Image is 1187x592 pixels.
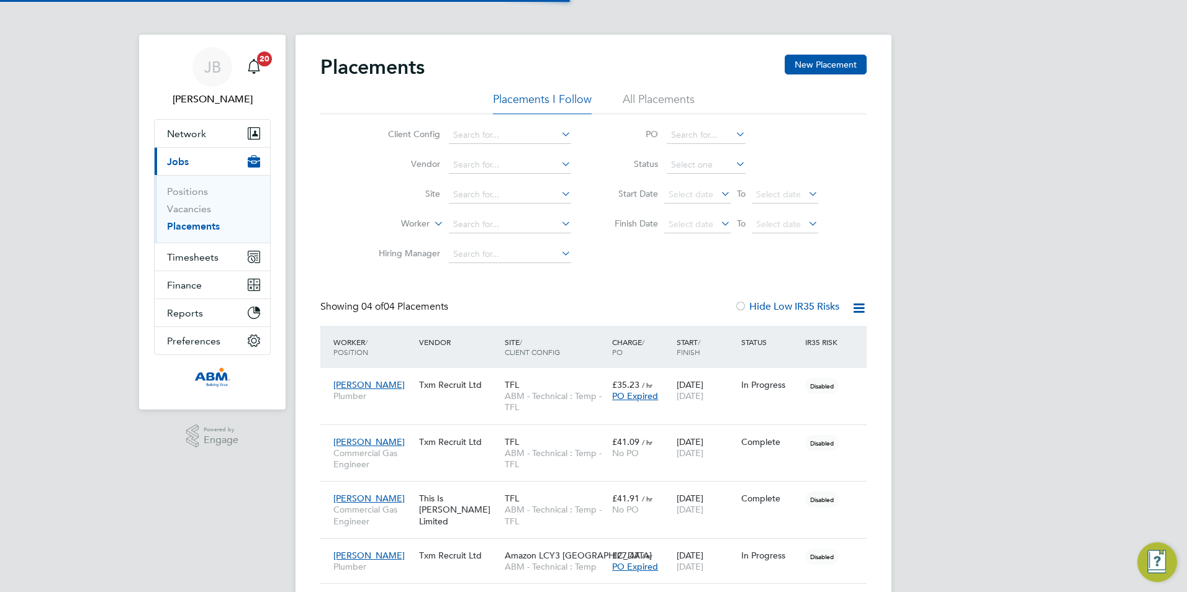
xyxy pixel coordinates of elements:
[612,504,639,515] span: No PO
[369,158,440,169] label: Vendor
[505,390,606,413] span: ABM - Technical : Temp - TFL
[449,216,571,233] input: Search for...
[330,486,867,496] a: [PERSON_NAME]Commercial Gas EngineerThis Is [PERSON_NAME] LimitedTFLABM - Technical : Temp - TFL£...
[677,337,700,357] span: / Finish
[330,372,867,383] a: [PERSON_NAME]PlumberTxm Recruit LtdTFLABM - Technical : Temp - TFL£35.23 / hrPO Expired[DATE][DAT...
[416,331,502,353] div: Vendor
[734,300,839,313] label: Hide Low IR35 Risks
[505,493,519,504] span: TFL
[154,47,271,107] a: JB[PERSON_NAME]
[674,430,738,465] div: [DATE]
[738,331,803,353] div: Status
[333,447,413,470] span: Commercial Gas Engineer
[320,300,451,313] div: Showing
[805,435,839,451] span: Disabled
[802,331,845,353] div: IR35 Risk
[505,337,560,357] span: / Client Config
[416,373,502,397] div: Txm Recruit Ltd
[449,246,571,263] input: Search for...
[155,120,270,147] button: Network
[167,251,219,263] span: Timesheets
[674,487,738,521] div: [DATE]
[186,424,239,448] a: Powered byEngage
[674,331,738,363] div: Start
[612,550,639,561] span: £27.47
[449,127,571,144] input: Search for...
[805,491,839,508] span: Disabled
[602,218,658,229] label: Finish Date
[677,561,703,572] span: [DATE]
[674,544,738,578] div: [DATE]
[139,35,286,410] nav: Main navigation
[241,47,266,87] a: 20
[155,243,270,271] button: Timesheets
[612,493,639,504] span: £41.91
[369,248,440,259] label: Hiring Manager
[677,504,703,515] span: [DATE]
[155,271,270,298] button: Finance
[167,156,189,168] span: Jobs
[669,189,713,200] span: Select date
[602,188,658,199] label: Start Date
[333,561,413,572] span: Plumber
[602,158,658,169] label: Status
[449,186,571,204] input: Search for...
[416,544,502,567] div: Txm Recruit Ltd
[667,156,746,174] input: Select one
[642,380,652,390] span: / hr
[505,561,606,572] span: ABM - Technical : Temp
[333,390,413,401] span: Plumber
[493,92,592,114] li: Placements I Follow
[612,447,639,459] span: No PO
[733,215,749,231] span: To
[416,430,502,454] div: Txm Recruit Ltd
[330,543,867,554] a: [PERSON_NAME]PlumberTxm Recruit LtdAmazon LCY3 [GEOGRAPHIC_DATA]ABM - Technical : Temp£27.47 / hr...
[204,435,238,446] span: Engage
[502,331,609,363] div: Site
[167,203,211,215] a: Vacancies
[674,373,738,408] div: [DATE]
[785,55,867,74] button: New Placement
[333,379,405,390] span: [PERSON_NAME]
[167,335,220,347] span: Preferences
[642,551,652,560] span: / hr
[330,331,416,363] div: Worker
[612,337,644,357] span: / PO
[167,186,208,197] a: Positions
[741,550,800,561] div: In Progress
[320,55,425,79] h2: Placements
[155,299,270,326] button: Reports
[741,436,800,447] div: Complete
[609,331,674,363] div: Charge
[623,92,695,114] li: All Placements
[416,487,502,533] div: This Is [PERSON_NAME] Limited
[155,175,270,243] div: Jobs
[805,378,839,394] span: Disabled
[361,300,448,313] span: 04 Placements
[733,186,749,202] span: To
[167,307,203,319] span: Reports
[756,189,801,200] span: Select date
[333,504,413,526] span: Commercial Gas Engineer
[194,367,230,387] img: abm-technical-logo-retina.png
[333,436,405,447] span: [PERSON_NAME]
[1137,542,1177,582] button: Engage Resource Center
[167,128,206,140] span: Network
[756,218,801,230] span: Select date
[612,379,639,390] span: £35.23
[333,550,405,561] span: [PERSON_NAME]
[154,92,271,107] span: James Brackley
[677,447,703,459] span: [DATE]
[333,493,405,504] span: [PERSON_NAME]
[505,550,652,561] span: Amazon LCY3 [GEOGRAPHIC_DATA]
[505,447,606,470] span: ABM - Technical : Temp - TFL
[369,128,440,140] label: Client Config
[204,59,221,75] span: JB
[669,218,713,230] span: Select date
[612,390,658,401] span: PO Expired
[155,327,270,354] button: Preferences
[677,390,703,401] span: [DATE]
[505,504,606,526] span: ABM - Technical : Temp - TFL
[667,127,746,144] input: Search for...
[154,367,271,387] a: Go to home page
